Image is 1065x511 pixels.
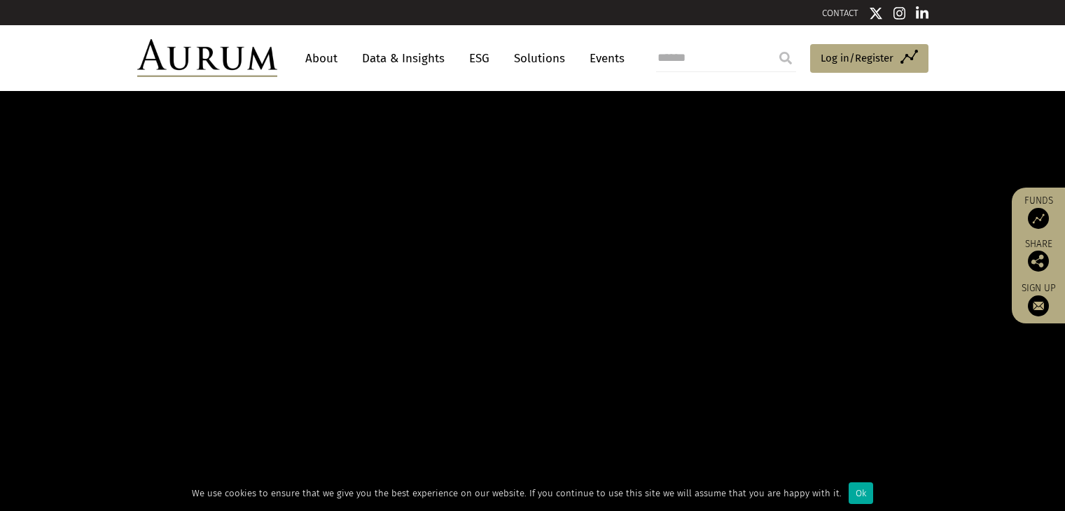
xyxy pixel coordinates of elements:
[869,6,883,20] img: Twitter icon
[893,6,906,20] img: Instagram icon
[849,482,873,504] div: Ok
[1019,282,1058,316] a: Sign up
[507,45,572,71] a: Solutions
[1028,251,1049,272] img: Share this post
[355,45,452,71] a: Data & Insights
[298,45,344,71] a: About
[810,44,928,73] a: Log in/Register
[137,39,277,77] img: Aurum
[1019,239,1058,272] div: Share
[1028,208,1049,229] img: Access Funds
[1019,195,1058,229] a: Funds
[821,50,893,66] span: Log in/Register
[822,8,858,18] a: CONTACT
[583,45,625,71] a: Events
[462,45,496,71] a: ESG
[916,6,928,20] img: Linkedin icon
[1028,295,1049,316] img: Sign up to our newsletter
[772,44,800,72] input: Submit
